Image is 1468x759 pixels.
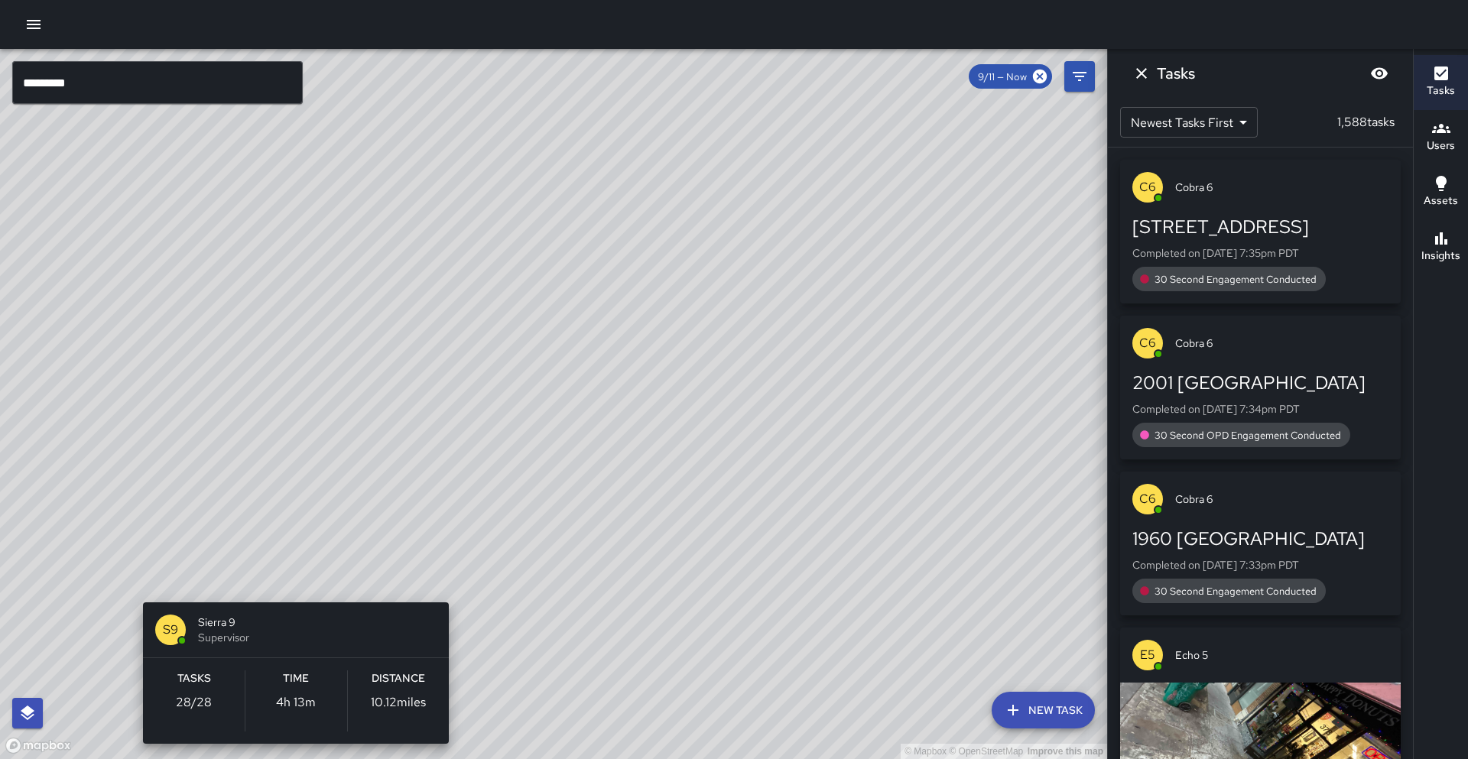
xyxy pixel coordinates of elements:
[372,670,425,687] h6: Distance
[1331,113,1401,131] p: 1,588 tasks
[992,692,1095,728] button: New Task
[1132,245,1388,261] p: Completed on [DATE] 7:35pm PDT
[1140,646,1155,664] p: E5
[1126,58,1157,89] button: Dismiss
[1145,429,1350,442] span: 30 Second OPD Engagement Conducted
[163,621,178,639] p: S9
[1132,371,1388,395] div: 2001 [GEOGRAPHIC_DATA]
[198,630,437,645] span: Supervisor
[1414,165,1468,220] button: Assets
[1145,273,1326,286] span: 30 Second Engagement Conducted
[969,64,1052,89] div: 9/11 — Now
[1120,160,1401,303] button: C6Cobra 6[STREET_ADDRESS]Completed on [DATE] 7:35pm PDT30 Second Engagement Conducted
[1175,336,1388,351] span: Cobra 6
[969,70,1036,83] span: 9/11 — Now
[1139,490,1156,508] p: C6
[1132,557,1388,572] p: Completed on [DATE] 7:33pm PDT
[143,602,449,744] button: S9Sierra 9SupervisorTasks28/28Time4h 13mDistance10.12miles
[1132,527,1388,551] div: 1960 [GEOGRAPHIC_DATA]
[198,615,437,630] span: Sierra 9
[176,693,212,712] p: 28 / 28
[1132,401,1388,417] p: Completed on [DATE] 7:34pm PDT
[1145,585,1326,598] span: 30 Second Engagement Conducted
[1157,61,1195,86] h6: Tasks
[1414,110,1468,165] button: Users
[1414,220,1468,275] button: Insights
[1120,316,1401,459] button: C6Cobra 62001 [GEOGRAPHIC_DATA]Completed on [DATE] 7:34pm PDT30 Second OPD Engagement Conducted
[371,693,426,712] p: 10.12 miles
[1175,180,1388,195] span: Cobra 6
[1120,472,1401,615] button: C6Cobra 61960 [GEOGRAPHIC_DATA]Completed on [DATE] 7:33pm PDT30 Second Engagement Conducted
[1421,248,1460,264] h6: Insights
[1175,647,1388,663] span: Echo 5
[283,670,309,687] h6: Time
[1427,138,1455,154] h6: Users
[1120,107,1258,138] div: Newest Tasks First
[1427,83,1455,99] h6: Tasks
[1175,491,1388,507] span: Cobra 6
[1139,178,1156,196] p: C6
[1064,61,1095,92] button: Filters
[1414,55,1468,110] button: Tasks
[1424,193,1458,209] h6: Assets
[1139,334,1156,352] p: C6
[1364,58,1395,89] button: Blur
[1132,215,1388,239] div: [STREET_ADDRESS]
[177,670,211,687] h6: Tasks
[276,693,316,712] p: 4h 13m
